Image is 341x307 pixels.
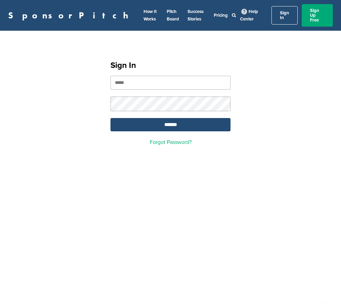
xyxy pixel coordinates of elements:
iframe: Button to launch messaging window [314,280,336,302]
a: Help Center [240,8,258,23]
a: Success Stories [188,9,204,22]
h1: Sign In [110,59,231,72]
a: How It Works [144,9,157,22]
a: SponsorPitch [8,11,133,20]
a: Pricing [214,13,228,18]
a: Pitch Board [167,9,179,22]
a: Sign In [271,6,298,25]
a: Forgot Password? [150,139,192,146]
a: Sign Up Free [302,4,333,27]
